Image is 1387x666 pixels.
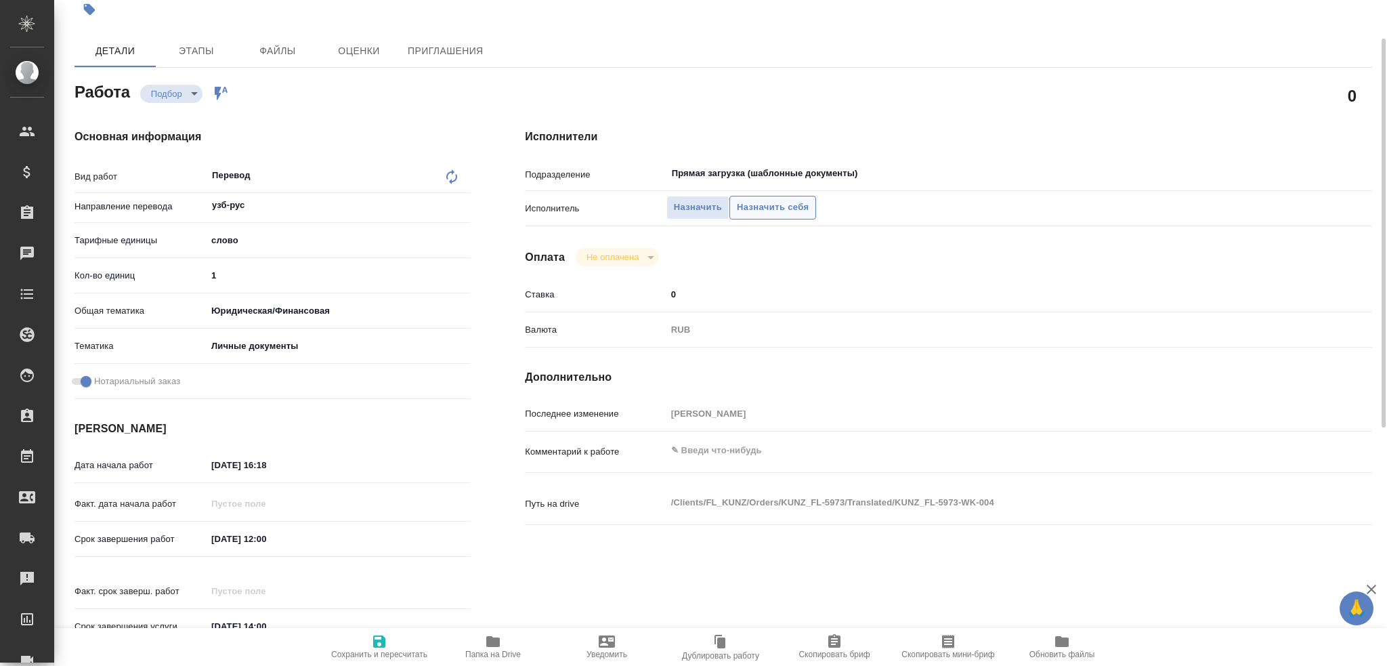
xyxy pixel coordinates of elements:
p: Валюта [525,323,666,337]
div: RUB [666,318,1302,341]
span: Нотариальный заказ [94,375,180,388]
div: Личные документы [207,335,471,358]
span: Этапы [164,43,229,60]
p: Дата начала работ [74,459,207,472]
p: Факт. дата начала работ [74,497,207,511]
p: Комментарий к работе [525,445,666,459]
p: Направление перевода [74,200,207,213]
button: Скопировать бриф [777,628,891,666]
input: Пустое поле [666,404,1302,423]
button: Open [463,204,466,207]
p: Срок завершения работ [74,533,207,546]
span: Обновить файлы [1029,650,1095,659]
button: Подбор [147,88,186,100]
span: Оценки [326,43,391,60]
h4: Исполнители [525,129,1372,145]
button: Назначить [666,196,729,220]
span: Файлы [245,43,310,60]
span: Назначить себя [737,200,809,215]
span: Детали [83,43,148,60]
input: ✎ Введи что-нибудь [207,455,325,475]
h4: Основная информация [74,129,471,145]
p: Кол-во единиц [74,269,207,283]
button: Назначить себя [729,196,816,220]
span: Папка на Drive [465,650,521,659]
p: Тематика [74,339,207,353]
h2: Работа [74,79,130,103]
button: Open [1294,172,1297,175]
span: Уведомить [586,650,627,659]
h4: Оплата [525,249,565,266]
p: Последнее изменение [525,407,666,421]
button: Уведомить [550,628,664,666]
p: Ставка [525,288,666,301]
span: Дублировать работу [682,651,759,661]
p: Путь на drive [525,497,666,511]
input: ✎ Введи что-нибудь [207,617,325,636]
span: Скопировать мини-бриф [901,650,994,659]
div: слово [207,229,471,252]
p: Факт. срок заверш. работ [74,585,207,598]
button: Дублировать работу [664,628,777,666]
h2: 0 [1348,84,1357,107]
button: Скопировать мини-бриф [891,628,1005,666]
span: Скопировать бриф [798,650,870,659]
h4: [PERSON_NAME] [74,421,471,437]
div: Юридическая/Финансовая [207,299,471,322]
input: ✎ Введи что-нибудь [207,266,471,285]
button: Обновить файлы [1005,628,1119,666]
div: Подбор [140,85,202,103]
p: Срок завершения услуги [74,620,207,633]
input: ✎ Введи что-нибудь [207,529,325,549]
span: Назначить [674,200,722,215]
h4: Дополнительно [525,369,1372,386]
input: Пустое поле [207,494,325,514]
p: Вид работ [74,170,207,184]
span: 🙏 [1345,594,1368,623]
textarea: /Clients/FL_KUNZ/Orders/KUNZ_FL-5973/Translated/KUNZ_FL-5973-WK-004 [666,491,1302,514]
div: Подбор [576,248,659,266]
p: Общая тематика [74,304,207,318]
button: 🙏 [1340,591,1373,625]
span: Приглашения [408,43,484,60]
input: Пустое поле [207,581,325,601]
p: Подразделение [525,168,666,182]
p: Исполнитель [525,202,666,215]
button: Не оплачена [582,251,643,263]
input: ✎ Введи что-нибудь [666,285,1302,304]
span: Сохранить и пересчитать [331,650,427,659]
button: Сохранить и пересчитать [322,628,436,666]
button: Папка на Drive [436,628,550,666]
p: Тарифные единицы [74,234,207,247]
